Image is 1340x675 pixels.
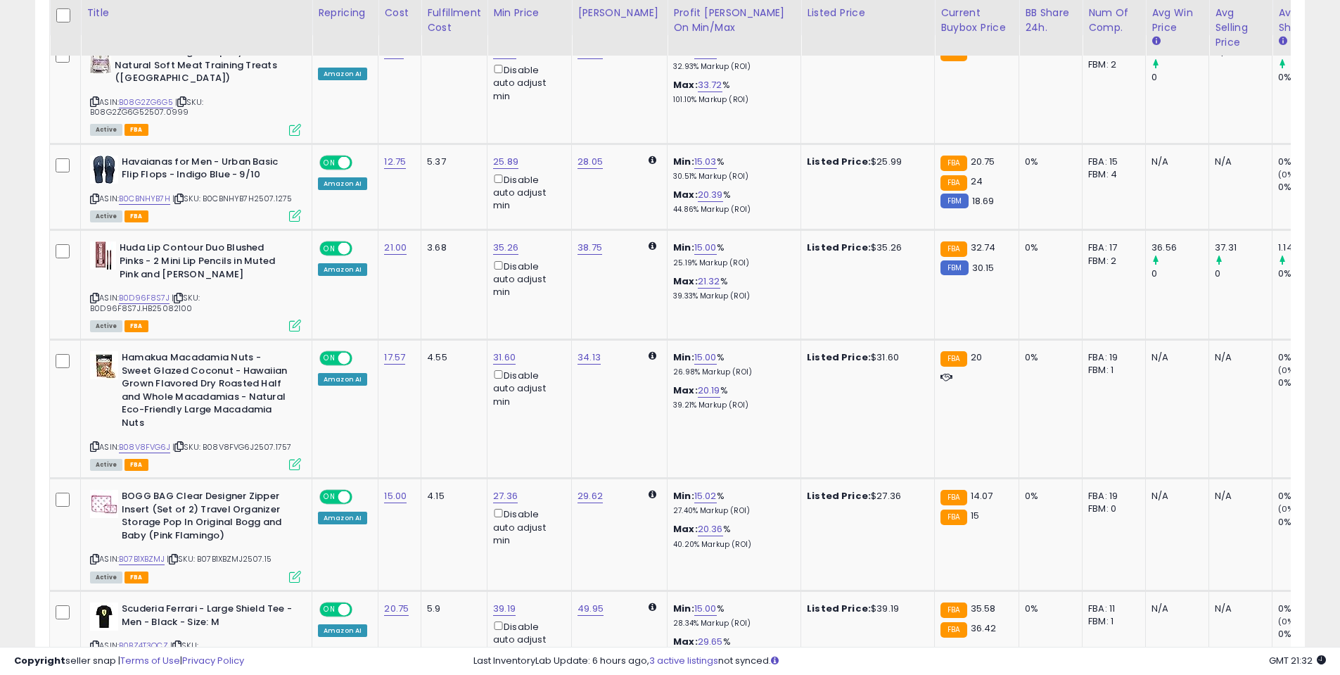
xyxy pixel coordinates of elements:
span: 20 [971,351,982,364]
span: FBA [125,320,148,332]
div: ASIN: [90,46,301,134]
b: BOGG BAG Clear Designer Zipper Insert (Set of 2) Travel Organizer Storage Pop In Original Bogg an... [122,490,293,545]
div: Disable auto adjust min [493,62,561,103]
div: N/A [1215,351,1261,364]
div: [PERSON_NAME] [578,6,661,20]
div: Avg BB Share [1278,6,1329,35]
p: 25.19% Markup (ROI) [673,258,790,268]
div: N/A [1151,156,1198,168]
span: FBA [125,210,148,222]
div: 36.56 [1151,241,1208,254]
small: FBA [940,510,966,525]
img: 31d72jJtIzL._SL40_.jpg [90,603,118,631]
b: Min: [673,489,694,503]
div: 0% [1025,241,1071,254]
div: % [673,79,790,105]
div: Repricing [318,6,372,20]
div: 0% [1278,156,1335,168]
a: 21.00 [384,241,407,255]
div: BB Share 24h. [1025,6,1076,35]
div: 0% [1278,628,1335,641]
a: 15.03 [694,155,717,169]
a: B07B1XBZMJ [119,553,165,565]
div: 0% [1278,516,1335,529]
span: All listings currently available for purchase on Amazon [90,459,122,471]
div: 0% [1278,377,1335,389]
span: OFF [350,604,373,616]
span: OFF [350,243,373,255]
b: Min: [673,241,694,254]
div: Disable auto adjust min [493,619,561,660]
span: | SKU: B08G2ZG6G52507.0999 [90,96,203,118]
div: % [673,490,790,516]
b: Listed Price: [807,489,871,503]
span: 14.07 [971,489,993,503]
b: Listed Price: [807,351,871,364]
div: 37.31 [1215,241,1272,254]
small: FBA [940,241,966,257]
span: | SKU: B0D96F8S7J.HB25082100 [90,292,200,313]
div: FBM: 1 [1088,615,1135,628]
div: 3.68 [427,241,476,254]
a: 39.19 [493,602,516,616]
div: Min Price [493,6,566,20]
small: FBA [940,622,966,638]
a: 31.60 [493,351,516,365]
a: 12.75 [384,155,406,169]
span: 36.42 [971,622,997,635]
p: 26.98% Markup (ROI) [673,367,790,377]
div: 0% [1025,603,1071,615]
a: 20.36 [698,522,723,536]
div: FBM: 0 [1088,503,1135,515]
div: Profit [PERSON_NAME] on Min/Max [673,6,795,35]
div: % [673,275,790,301]
a: B0CBNHYB7H [119,193,170,205]
div: ASIN: [90,241,301,330]
div: % [673,189,790,215]
img: 41A+WJSGDsL._SL40_.jpg [90,46,111,74]
b: Min: [673,155,694,168]
strong: Copyright [14,654,65,667]
div: % [673,156,790,182]
b: Hamakua Macadamia Nuts - Sweet Glazed Coconut - Hawaiian Grown Flavored Dry Roasted Half and Whol... [122,351,293,433]
div: % [673,351,790,377]
div: 4.55 [427,351,476,364]
p: 39.21% Markup (ROI) [673,400,790,410]
div: Avg Win Price [1151,6,1203,35]
img: 41ImNWxPFlL._SL40_.jpg [90,156,118,184]
div: % [673,603,790,629]
b: Listed Price: [807,602,871,615]
div: N/A [1215,603,1261,615]
span: 32.74 [971,241,996,254]
div: $27.36 [807,490,924,503]
div: 0% [1278,71,1335,84]
span: | SKU: B0CBNHYB7H2507.1275 [172,193,292,204]
p: 27.40% Markup (ROI) [673,506,790,516]
div: Amazon AI [318,373,367,386]
div: Disable auto adjust min [493,258,561,299]
a: 3 active listings [649,654,718,667]
span: 35.58 [971,602,996,615]
span: All listings currently available for purchase on Amazon [90,210,122,222]
small: FBM [940,260,968,275]
span: 15 [971,509,979,522]
div: $25.99 [807,156,924,168]
p: 44.86% Markup (ROI) [673,205,790,215]
div: Amazon AI [318,512,367,524]
small: Avg Win Price. [1151,35,1160,48]
b: Min: [673,351,694,364]
div: $31.60 [807,351,924,364]
span: OFF [350,491,373,503]
div: 0 [1151,267,1208,280]
div: Fulfillment Cost [427,6,481,35]
small: FBA [940,490,966,505]
div: Last InventoryLab Update: 6 hours ago, not synced. [473,655,1326,668]
p: 28.34% Markup (ROI) [673,619,790,629]
div: $39.19 [807,603,924,615]
b: Max: [673,78,698,92]
a: 25.89 [493,155,518,169]
b: Max: [673,188,698,201]
div: N/A [1215,490,1261,503]
div: Current Buybox Price [940,6,1013,35]
div: FBM: 2 [1088,255,1135,267]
